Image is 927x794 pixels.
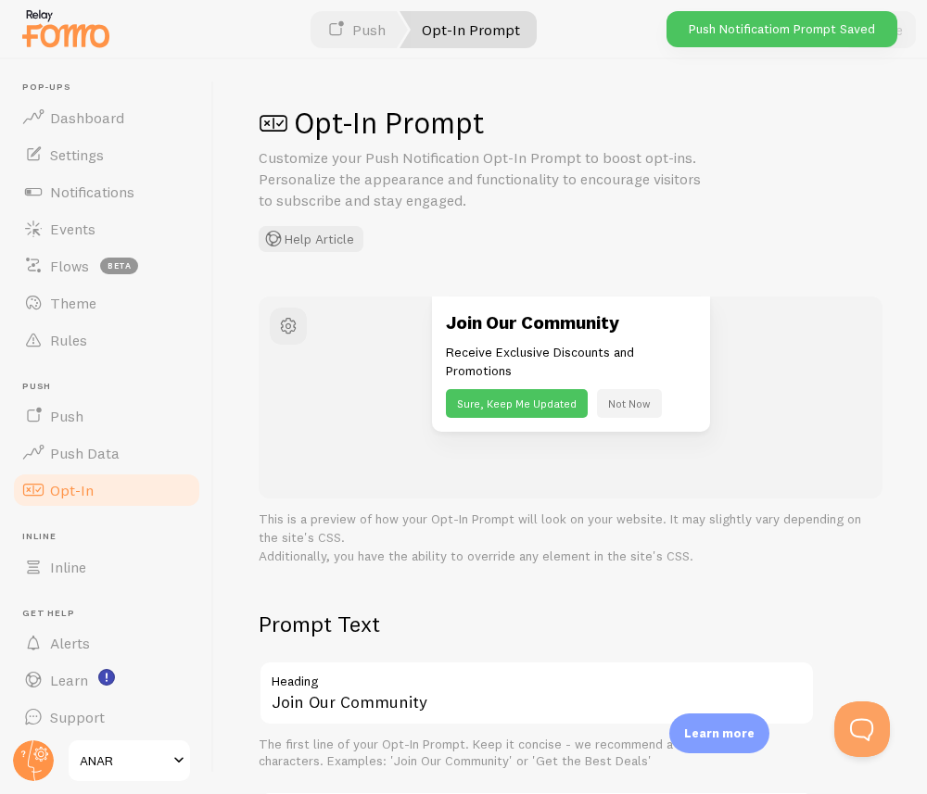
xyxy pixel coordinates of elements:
[22,531,202,543] span: Inline
[50,407,83,425] span: Push
[22,608,202,620] span: Get Help
[50,708,105,726] span: Support
[22,381,202,393] span: Push
[50,294,96,312] span: Theme
[67,738,192,783] a: ANAR
[50,183,134,201] span: Notifications
[11,624,202,662] a: Alerts
[98,669,115,686] svg: <p>Watch New Feature Tutorials!</p>
[597,389,662,418] button: Not Now
[80,750,168,772] span: ANAR
[50,108,124,127] span: Dashboard
[259,104,883,142] h1: Opt-In Prompt
[50,145,104,164] span: Settings
[19,5,112,52] img: fomo-relay-logo-orange.svg
[446,310,696,334] h3: Join Our Community
[11,699,202,736] a: Support
[259,226,363,252] button: Help Article
[11,136,202,173] a: Settings
[50,257,89,275] span: Flows
[446,389,588,418] button: Sure, Keep Me Updated
[50,671,88,689] span: Learn
[11,321,202,359] a: Rules
[50,558,86,576] span: Inline
[259,147,704,211] p: Customize your Push Notification Opt-In Prompt to boost opt-ins. Personalize the appearance and f...
[834,701,890,757] iframe: Help Scout Beacon - Open
[11,435,202,472] a: Push Data
[50,481,94,499] span: Opt-In
[11,99,202,136] a: Dashboard
[50,634,90,652] span: Alerts
[50,331,87,349] span: Rules
[259,610,815,638] h2: Prompt Text
[100,258,138,274] span: beta
[11,210,202,247] a: Events
[11,472,202,509] a: Opt-In
[259,737,815,769] div: The first line of your Opt-In Prompt. Keep it concise - we recommend a maximum of 30 characters. ...
[11,548,202,586] a: Inline
[684,725,755,742] p: Learn more
[22,82,202,94] span: Pop-ups
[11,173,202,210] a: Notifications
[11,247,202,284] a: Flows beta
[50,220,95,238] span: Events
[11,397,202,435] a: Push
[259,661,815,692] label: Heading
[11,662,202,699] a: Learn
[259,510,883,565] p: This is a preview of how your Opt-In Prompt will look on your website. It may slightly vary depen...
[11,284,202,321] a: Theme
[446,343,696,380] p: Receive Exclusive Discounts and Promotions
[667,11,897,47] div: Push Notificatiom Prompt Saved
[50,444,120,462] span: Push Data
[669,713,769,753] div: Learn more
